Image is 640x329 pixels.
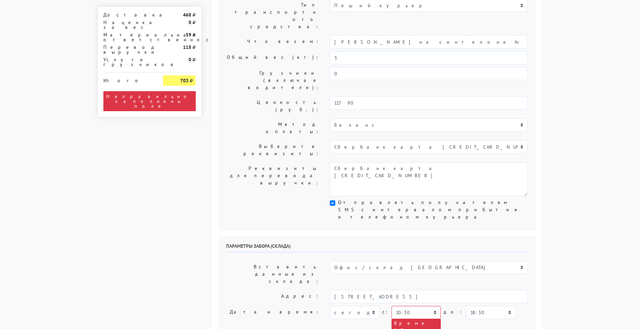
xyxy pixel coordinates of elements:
label: Вставить данные из склада: [221,261,325,287]
label: Реквизиты для перевода выручки: [221,162,325,196]
label: Грузчики (включая водителя): [221,67,325,94]
textarea: Сбербанк карта [CREDIT_CARD_NUMBER] [330,162,528,196]
label: Ценность (руб.): [221,96,325,116]
label: до: [444,306,463,318]
strong: 0 [189,56,191,63]
div: Доставка [98,12,158,17]
div: Перевод выручки [98,45,158,54]
div: Неправильно заполнены поля [103,91,196,111]
label: Адрес: [221,290,325,303]
div: Услуги грузчиков [98,57,158,67]
h6: Параметры забора (склада) [226,243,528,253]
label: c: [382,306,389,318]
label: Общий вес (кг): [221,51,325,64]
label: Что везем: [221,35,325,49]
label: Отправлять получателям SMS с интервалом прибытия и телефоном курьера [338,199,528,221]
strong: 703 [180,77,189,84]
strong: 118 [183,44,191,50]
strong: 468 [183,12,191,18]
label: Метод оплаты: [221,118,325,138]
label: Выберите реквизиты: [221,140,325,160]
strong: 59 [186,32,191,38]
strong: 0 [189,19,191,25]
div: Наценка за вес [98,20,158,30]
div: Материальная ответственность [98,32,158,42]
div: Итого [103,75,153,83]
